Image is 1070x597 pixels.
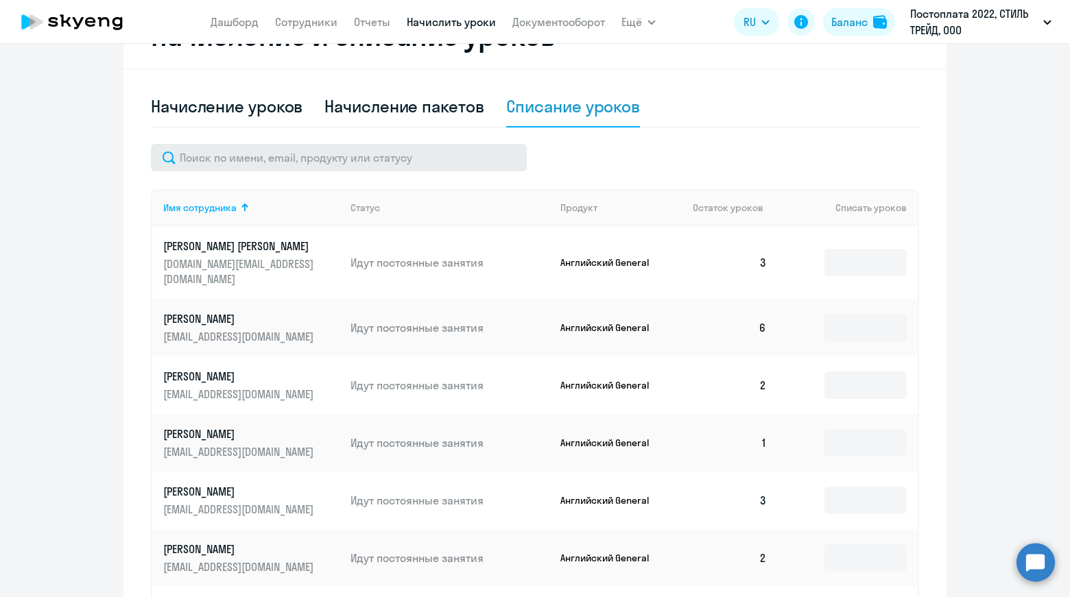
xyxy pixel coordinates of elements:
span: Остаток уроков [693,202,763,214]
button: Балансbalance [823,8,895,36]
p: [EMAIL_ADDRESS][DOMAIN_NAME] [163,444,317,459]
p: Английский General [560,552,663,564]
td: 1 [682,414,778,472]
p: Идут постоянные занятия [350,320,549,335]
p: [PERSON_NAME] [163,426,317,441]
a: Отчеты [354,15,390,29]
p: Английский General [560,379,663,391]
img: balance [873,15,887,29]
p: [PERSON_NAME] [163,369,317,384]
span: Ещё [621,14,642,30]
p: Английский General [560,256,663,269]
a: [PERSON_NAME] [PERSON_NAME][DOMAIN_NAME][EMAIL_ADDRESS][DOMAIN_NAME] [163,239,340,287]
a: [PERSON_NAME][EMAIL_ADDRESS][DOMAIN_NAME] [163,484,340,517]
p: [EMAIL_ADDRESS][DOMAIN_NAME] [163,559,317,574]
p: [PERSON_NAME] [163,311,317,326]
p: [EMAIL_ADDRESS][DOMAIN_NAME] [163,502,317,517]
td: 6 [682,299,778,356]
p: [DOMAIN_NAME][EMAIL_ADDRESS][DOMAIN_NAME] [163,256,317,287]
p: Идут постоянные занятия [350,378,549,393]
p: Идут постоянные занятия [350,435,549,450]
p: [EMAIL_ADDRESS][DOMAIN_NAME] [163,329,317,344]
span: RU [744,14,756,30]
p: Идут постоянные занятия [350,550,549,565]
div: Начисление пакетов [324,95,484,117]
p: [PERSON_NAME] [163,541,317,557]
td: 2 [682,356,778,414]
p: Английский General [560,437,663,449]
div: Имя сотрудника [163,202,340,214]
div: Баланс [831,14,868,30]
div: Статус [350,202,549,214]
a: Дашборд [211,15,259,29]
p: [PERSON_NAME] [163,484,317,499]
p: [EMAIL_ADDRESS][DOMAIN_NAME] [163,387,317,402]
a: Начислить уроки [407,15,496,29]
button: Ещё [621,8,656,36]
p: Идут постоянные занятия [350,493,549,508]
div: Остаток уроков [693,202,778,214]
a: Сотрудники [275,15,337,29]
p: Постоплата 2022, СТИЛЬ ТРЕЙД, ООО [910,5,1038,38]
a: Документооборот [512,15,605,29]
h2: Начисление и списание уроков [151,19,919,52]
a: [PERSON_NAME][EMAIL_ADDRESS][DOMAIN_NAME] [163,369,340,402]
td: 3 [682,472,778,529]
a: [PERSON_NAME][EMAIL_ADDRESS][DOMAIN_NAME] [163,541,340,574]
p: Английский General [560,321,663,334]
div: Продукт [560,202,597,214]
input: Поиск по имени, email, продукту или статусу [151,144,527,171]
div: Продукт [560,202,682,214]
a: [PERSON_NAME][EMAIL_ADDRESS][DOMAIN_NAME] [163,311,340,344]
p: Идут постоянные занятия [350,255,549,270]
p: Английский General [560,494,663,507]
td: 3 [682,226,778,299]
div: Начисление уроков [151,95,302,117]
th: Списать уроков [778,189,918,226]
button: Постоплата 2022, СТИЛЬ ТРЕЙД, ООО [903,5,1058,38]
div: Списание уроков [506,95,641,117]
div: Имя сотрудника [163,202,237,214]
button: RU [734,8,779,36]
a: [PERSON_NAME][EMAIL_ADDRESS][DOMAIN_NAME] [163,426,340,459]
p: [PERSON_NAME] [PERSON_NAME] [163,239,317,254]
td: 2 [682,529,778,587]
div: Статус [350,202,380,214]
